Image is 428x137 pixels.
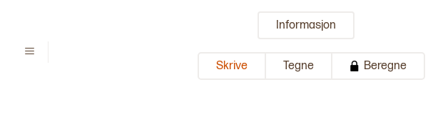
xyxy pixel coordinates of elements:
[198,52,266,80] button: Skrive
[332,52,425,93] a: Beregne
[332,52,425,80] button: Beregne
[266,52,332,80] button: Tegne
[266,52,332,93] a: Tegne
[198,52,266,93] a: Skrive
[258,11,355,39] button: Informasjon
